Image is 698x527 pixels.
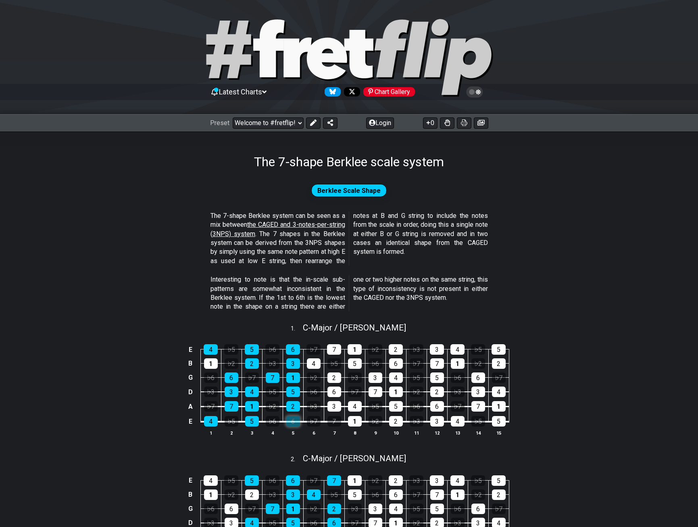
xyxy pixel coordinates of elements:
[348,475,362,486] div: 1
[389,504,403,514] div: 4
[225,504,238,514] div: 6
[410,401,423,412] div: ♭6
[451,372,465,383] div: ♭6
[221,429,242,437] th: 2
[327,387,341,397] div: 6
[430,416,444,427] div: 3
[210,221,345,237] span: the CAGED and 3-notes-per-string (3NPS) system
[210,119,229,127] span: Preset
[204,416,218,427] div: 4
[286,401,300,412] div: 2
[410,416,423,427] div: ♭3
[286,489,300,500] div: 3
[492,401,506,412] div: 1
[283,429,303,437] th: 5
[430,344,444,355] div: 3
[219,88,262,96] span: Latest Charts
[327,475,341,486] div: 7
[245,489,259,500] div: 2
[306,475,321,486] div: ♭7
[451,489,465,500] div: 1
[210,275,488,312] p: Interesting to note is that the in-scale sub-patterns are somewhat inconsistent in the Berklee sy...
[185,370,195,385] td: G
[317,185,381,197] span: Berklee Scale Shape
[265,344,279,355] div: ♭6
[471,372,485,383] div: 6
[341,87,360,96] a: Follow #fretflip at X
[369,504,382,514] div: 3
[366,117,394,129] button: Login
[468,429,488,437] th: 14
[451,401,465,412] div: ♭7
[245,475,259,486] div: 5
[492,416,506,427] div: 5
[474,117,488,129] button: Create image
[185,414,195,429] td: E
[204,344,218,355] div: 4
[471,358,485,369] div: ♭2
[471,401,485,412] div: 7
[266,489,279,500] div: ♭3
[344,429,365,437] th: 8
[265,475,279,486] div: ♭6
[348,387,362,397] div: ♭7
[471,416,485,427] div: ♭5
[492,504,506,514] div: ♭7
[410,387,423,397] div: ♭2
[286,344,300,355] div: 6
[348,401,362,412] div: 4
[225,416,238,427] div: ♭5
[348,344,362,355] div: 1
[450,344,465,355] div: 4
[385,429,406,437] th: 10
[348,372,362,383] div: ♭3
[430,358,444,369] div: 7
[389,344,403,355] div: 2
[225,387,238,397] div: 3
[262,429,283,437] th: 4
[406,429,427,437] th: 11
[492,372,506,383] div: ♭7
[451,504,465,514] div: ♭6
[204,504,218,514] div: ♭6
[224,475,238,486] div: ♭5
[185,399,195,414] td: A
[492,387,506,397] div: 4
[389,372,403,383] div: 4
[492,489,506,500] div: 2
[200,429,221,437] th: 1
[471,344,485,355] div: ♭5
[204,475,218,486] div: 4
[471,387,485,397] div: 3
[348,358,362,369] div: 5
[307,401,321,412] div: ♭3
[365,429,385,437] th: 9
[225,489,238,500] div: ♭2
[389,416,403,427] div: 2
[286,416,300,427] div: 6
[389,387,403,397] div: 1
[307,372,321,383] div: ♭2
[430,387,444,397] div: 2
[266,401,279,412] div: ♭2
[348,416,362,427] div: 1
[368,344,382,355] div: ♭2
[410,372,423,383] div: ♭5
[245,401,259,412] div: 1
[368,475,382,486] div: ♭2
[470,88,479,96] span: Toggle light / dark theme
[450,475,465,486] div: 4
[410,489,423,500] div: ♭7
[185,385,195,399] td: D
[327,372,341,383] div: 2
[327,344,341,355] div: 7
[410,358,423,369] div: ♭7
[224,344,238,355] div: ♭5
[369,489,382,500] div: ♭6
[291,324,303,333] span: 1 .
[409,475,423,486] div: ♭3
[245,372,259,383] div: ♭7
[327,416,341,427] div: 7
[286,504,300,514] div: 1
[306,344,321,355] div: ♭7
